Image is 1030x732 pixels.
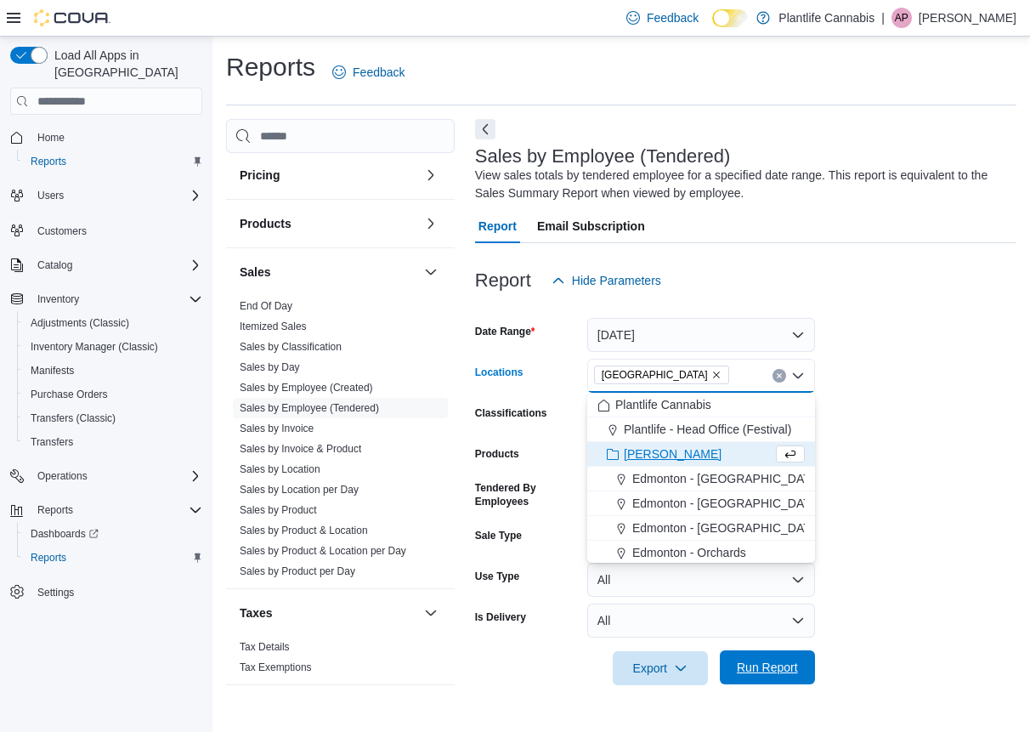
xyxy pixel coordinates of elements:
[37,131,65,145] span: Home
[31,255,202,275] span: Catalog
[475,481,580,508] label: Tendered By Employees
[226,50,315,84] h1: Reports
[31,466,202,486] span: Operations
[240,462,320,476] span: Sales by Location
[37,586,74,599] span: Settings
[895,8,908,28] span: AP
[240,264,417,281] button: Sales
[572,272,661,289] span: Hide Parameters
[240,463,320,475] a: Sales by Location
[791,369,805,383] button: Close list of options
[10,118,202,649] nav: Complex example
[37,258,72,272] span: Catalog
[24,408,202,428] span: Transfers (Classic)
[31,185,71,206] button: Users
[602,366,708,383] span: [GEOGRAPHIC_DATA]
[24,548,73,568] a: Reports
[421,165,441,185] button: Pricing
[3,287,209,311] button: Inventory
[240,661,312,674] span: Tax Exemptions
[24,360,81,381] a: Manifests
[240,360,300,374] span: Sales by Day
[240,483,359,497] span: Sales by Location per Day
[240,565,355,578] span: Sales by Product per Day
[240,320,307,333] span: Itemized Sales
[240,381,373,394] span: Sales by Employee (Created)
[421,213,441,234] button: Products
[240,641,290,653] a: Tax Details
[240,321,307,332] a: Itemized Sales
[3,498,209,522] button: Reports
[240,484,359,496] a: Sales by Location per Day
[24,384,115,405] a: Purchase Orders
[17,335,209,359] button: Inventory Manager (Classic)
[17,406,209,430] button: Transfers (Classic)
[31,289,202,309] span: Inventory
[240,545,406,557] a: Sales by Product & Location per Day
[240,442,361,456] span: Sales by Invoice & Product
[37,503,73,517] span: Reports
[712,27,713,28] span: Dark Mode
[31,316,129,330] span: Adjustments (Classic)
[31,219,202,241] span: Customers
[240,544,406,558] span: Sales by Product & Location per Day
[240,264,271,281] h3: Sales
[17,546,209,570] button: Reports
[613,651,708,685] button: Export
[647,9,699,26] span: Feedback
[240,565,355,577] a: Sales by Product per Day
[17,359,209,383] button: Manifests
[772,369,786,383] button: Clear input
[240,299,292,313] span: End Of Day
[24,337,165,357] a: Inventory Manager (Classic)
[620,1,705,35] a: Feedback
[24,524,105,544] a: Dashboards
[31,185,202,206] span: Users
[545,264,668,298] button: Hide Parameters
[475,270,531,291] h3: Report
[623,651,698,685] span: Export
[475,167,1008,202] div: View sales totals by tendered employee for a specified date range. This report is equivalent to t...
[475,325,535,338] label: Date Range
[31,500,202,520] span: Reports
[587,491,815,516] button: Edmonton - [GEOGRAPHIC_DATA]
[17,383,209,406] button: Purchase Orders
[475,570,519,583] label: Use Type
[240,524,368,537] span: Sales by Product & Location
[240,215,417,232] button: Products
[475,366,523,379] label: Locations
[24,524,202,544] span: Dashboards
[31,155,66,168] span: Reports
[24,548,202,568] span: Reports
[31,435,73,449] span: Transfers
[240,525,368,536] a: Sales by Product & Location
[240,504,317,516] a: Sales by Product
[31,127,202,148] span: Home
[240,640,290,654] span: Tax Details
[3,125,209,150] button: Home
[587,442,815,467] button: [PERSON_NAME]
[624,445,722,462] span: [PERSON_NAME]
[24,384,202,405] span: Purchase Orders
[587,417,815,442] button: Plantlife - Head Office (Festival)
[24,313,202,333] span: Adjustments (Classic)
[24,432,80,452] a: Transfers
[17,150,209,173] button: Reports
[226,296,455,588] div: Sales
[3,580,209,604] button: Settings
[31,582,81,603] a: Settings
[891,8,912,28] div: Amanda Pickett
[632,470,821,487] span: Edmonton - [GEOGRAPHIC_DATA]
[31,128,71,148] a: Home
[881,8,885,28] p: |
[17,430,209,454] button: Transfers
[624,421,791,438] span: Plantlife - Head Office (Festival)
[37,292,79,306] span: Inventory
[31,527,99,541] span: Dashboards
[31,388,108,401] span: Purchase Orders
[17,311,209,335] button: Adjustments (Classic)
[475,529,522,542] label: Sale Type
[24,151,202,172] span: Reports
[632,495,821,512] span: Edmonton - [GEOGRAPHIC_DATA]
[34,9,110,26] img: Cova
